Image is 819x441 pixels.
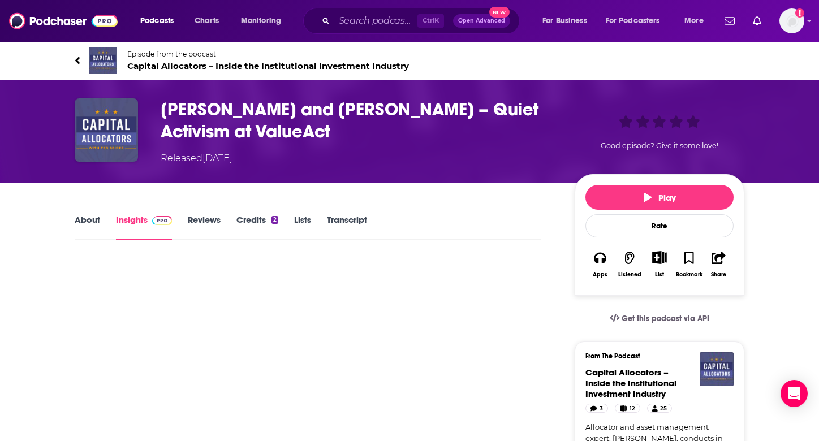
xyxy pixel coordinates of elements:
a: Charts [187,12,226,30]
button: Open AdvancedNew [453,14,510,28]
div: Open Intercom Messenger [781,380,808,407]
div: Search podcasts, credits, & more... [314,8,531,34]
a: Show notifications dropdown [748,11,766,31]
img: Capital Allocators – Inside the Institutional Investment Industry [89,47,117,74]
div: List [655,271,664,278]
a: Credits2 [236,214,278,240]
a: 25 [647,404,672,413]
img: Podchaser Pro [152,216,172,225]
span: Monitoring [241,13,281,29]
button: open menu [132,12,188,30]
button: Show profile menu [779,8,804,33]
span: Episode from the podcast [127,50,409,58]
button: Play [585,185,734,210]
span: 12 [630,403,635,414]
img: User Profile [779,8,804,33]
button: open menu [233,12,296,30]
svg: Add a profile image [795,8,804,18]
a: 3 [585,404,608,413]
div: Listened [618,271,641,278]
a: Lists [294,214,311,240]
div: Apps [593,271,607,278]
span: More [684,13,704,29]
div: Share [711,271,726,278]
img: Podchaser - Follow, Share and Rate Podcasts [9,10,118,32]
a: Capital Allocators – Inside the Institutional Investment IndustryEpisode from the podcastCapital ... [75,47,409,74]
span: Capital Allocators – Inside the Institutional Investment Industry [127,60,409,71]
img: Mason Morfit and Rob Hale – Quiet Activism at ValueAct [75,98,138,162]
span: Get this podcast via API [622,314,709,323]
a: 12 [615,404,640,413]
button: Share [704,244,734,285]
span: For Business [542,13,587,29]
a: Show notifications dropdown [720,11,739,31]
a: Get this podcast via API [601,305,718,332]
span: 3 [600,403,603,414]
input: Search podcasts, credits, & more... [334,12,417,30]
span: Good episode? Give it some love! [601,141,718,150]
button: open menu [676,12,718,30]
a: Reviews [188,214,221,240]
div: Bookmark [676,271,702,278]
a: InsightsPodchaser Pro [116,214,172,240]
a: About [75,214,100,240]
button: Apps [585,244,615,285]
span: Play [644,192,676,203]
h3: From The Podcast [585,352,725,360]
h3: Mason Morfit and Rob Hale – Quiet Activism at ValueAct [161,98,557,142]
a: Transcript [327,214,367,240]
span: Open Advanced [458,18,505,24]
span: Ctrl K [417,14,444,28]
span: Logged in as nbaderrubenstein [779,8,804,33]
button: Listened [615,244,644,285]
span: New [489,7,510,18]
div: Show More ButtonList [645,244,674,285]
button: Bookmark [674,244,704,285]
button: Show More Button [648,251,671,263]
div: Rate [585,214,734,237]
div: Released [DATE] [161,152,232,165]
button: open menu [534,12,601,30]
span: 25 [660,403,667,414]
button: open menu [598,12,676,30]
span: Charts [195,13,219,29]
img: Capital Allocators – Inside the Institutional Investment Industry [700,352,734,386]
a: Capital Allocators – Inside the Institutional Investment Industry [585,367,676,399]
span: For Podcasters [606,13,660,29]
div: 2 [271,216,278,224]
span: Podcasts [140,13,174,29]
